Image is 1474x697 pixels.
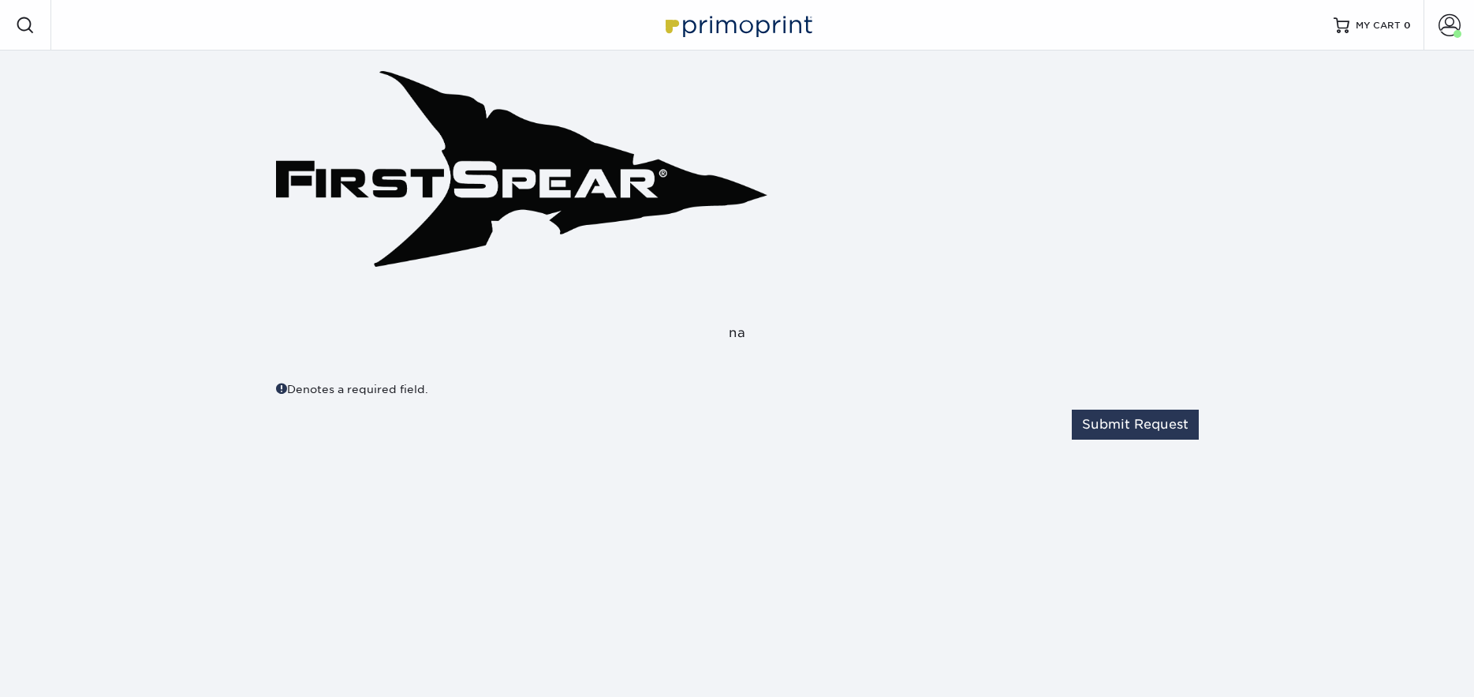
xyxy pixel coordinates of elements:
[1072,410,1199,440] button: Submit Request
[1404,20,1411,31] span: 0
[659,8,816,42] img: Primoprint
[276,69,768,267] img: First Spear
[276,380,726,397] div: Denotes a required field.
[1356,19,1401,32] span: MY CART
[276,324,1199,343] div: na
